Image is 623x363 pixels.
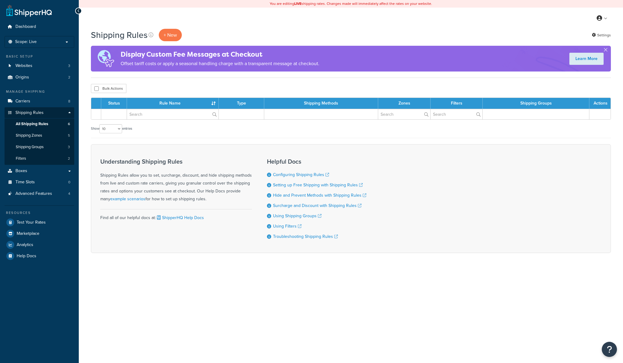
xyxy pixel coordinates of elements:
[5,251,74,261] a: Help Docs
[5,72,74,83] li: Origins
[5,177,74,188] li: Time Slots
[431,98,483,109] th: Filters
[15,180,35,185] span: Time Slots
[159,29,182,41] p: + New
[5,96,74,107] li: Carriers
[5,177,74,188] a: Time Slots 0
[273,202,361,209] a: Surcharge and Discount with Shipping Rules
[68,133,70,138] span: 5
[431,109,482,119] input: Search
[100,158,252,165] h3: Understanding Shipping Rules
[91,124,132,133] label: Show entries
[68,75,70,80] span: 2
[127,98,219,109] th: Rule Name
[5,130,74,141] li: Shipping Zones
[91,29,148,41] h1: Shipping Rules
[5,153,74,164] a: Filters 2
[5,153,74,164] li: Filters
[15,63,32,68] span: Websites
[15,168,27,174] span: Boxes
[273,192,366,198] a: Hide and Prevent Methods with Shipping Rules
[273,213,321,219] a: Using Shipping Groups
[5,107,74,118] a: Shipping Rules
[5,165,74,177] a: Boxes
[17,220,46,225] span: Test Your Rates
[264,98,378,109] th: Shipping Methods
[5,142,74,153] li: Shipping Groups
[68,122,70,127] span: 6
[5,118,74,130] li: All Shipping Rules
[592,31,611,39] a: Settings
[5,217,74,228] a: Test Your Rates
[5,130,74,141] a: Shipping Zones 5
[483,98,589,109] th: Shipping Groups
[68,191,70,196] span: 4
[100,209,252,222] div: Find all of our helpful docs at:
[5,89,74,94] div: Manage Shipping
[5,188,74,199] a: Advanced Features 4
[5,118,74,130] a: All Shipping Rules 6
[5,54,74,59] div: Basic Setup
[5,142,74,153] a: Shipping Groups 3
[16,122,48,127] span: All Shipping Rules
[15,110,44,115] span: Shipping Rules
[569,53,604,65] a: Learn More
[15,99,30,104] span: Carriers
[101,98,127,109] th: Status
[589,98,611,109] th: Actions
[273,233,338,240] a: Troubleshooting Shipping Rules
[273,223,302,229] a: Using Filters
[15,39,37,45] span: Scope: Live
[378,109,430,119] input: Search
[273,182,363,188] a: Setting up Free Shipping with Shipping Rules
[267,158,366,165] h3: Helpful Docs
[68,99,70,104] span: 8
[99,124,122,133] select: Showentries
[5,21,74,32] a: Dashboard
[5,188,74,199] li: Advanced Features
[15,191,52,196] span: Advanced Features
[68,63,70,68] span: 3
[68,156,70,161] span: 2
[219,98,264,109] th: Type
[121,49,319,59] h4: Display Custom Fee Messages at Checkout
[68,145,70,150] span: 3
[156,215,204,221] a: ShipperHQ Help Docs
[273,172,329,178] a: Configuring Shipping Rules
[5,239,74,250] a: Analytics
[602,342,617,357] button: Open Resource Center
[100,158,252,203] div: Shipping Rules allow you to set, surcharge, discount, and hide shipping methods from live and cus...
[16,145,44,150] span: Shipping Groups
[5,96,74,107] a: Carriers 8
[5,60,74,72] a: Websites 3
[294,1,302,6] b: LIVE
[17,242,33,248] span: Analytics
[378,98,431,109] th: Zones
[91,84,126,93] button: Bulk Actions
[5,107,74,165] li: Shipping Rules
[5,228,74,239] a: Marketplace
[5,210,74,215] div: Resources
[5,72,74,83] a: Origins 2
[15,24,36,29] span: Dashboard
[91,46,121,72] img: duties-banner-06bc72dcb5fe05cb3f9472aba00be2ae8eb53ab6f0d8bb03d382ba314ac3c341.png
[16,156,26,161] span: Filters
[127,109,218,119] input: Search
[15,75,29,80] span: Origins
[110,196,145,202] a: example scenarios
[17,254,36,259] span: Help Docs
[16,133,42,138] span: Shipping Zones
[121,59,319,68] p: Offset tariff costs or apply a seasonal handling charge with a transparent message at checkout.
[6,5,52,17] a: ShipperHQ Home
[68,180,70,185] span: 0
[5,60,74,72] li: Websites
[17,231,39,236] span: Marketplace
